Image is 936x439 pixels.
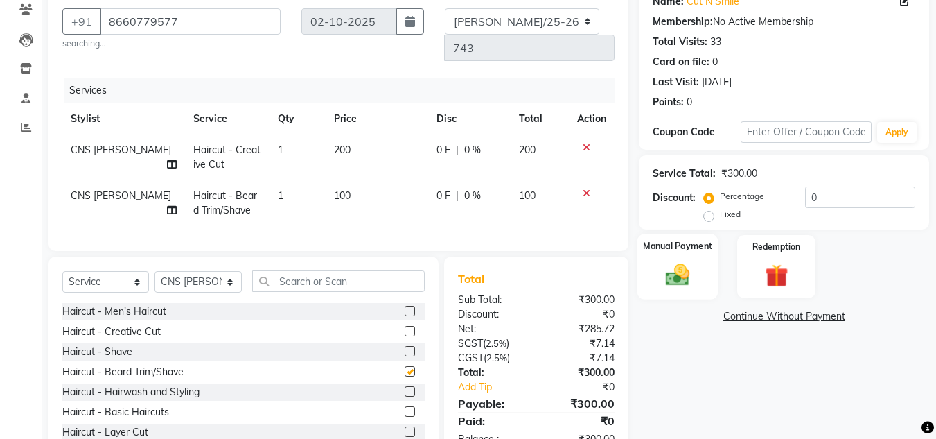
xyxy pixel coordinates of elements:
[536,322,625,336] div: ₹285.72
[326,103,428,135] th: Price
[62,325,161,339] div: Haircut - Creative Cut
[62,365,184,379] div: Haircut - Beard Trim/Shave
[62,345,132,359] div: Haircut - Shave
[536,336,625,351] div: ₹7.14
[62,405,169,420] div: Haircut - Basic Haircuts
[448,380,551,395] a: Add Tip
[334,189,351,202] span: 100
[252,270,425,292] input: Search or Scan
[712,55,718,69] div: 0
[62,103,185,135] th: Stylist
[687,95,692,110] div: 0
[720,208,741,221] label: Fixed
[758,261,795,290] img: _gift.svg
[653,166,716,181] div: Service Total:
[720,190,764,203] label: Percentage
[643,239,712,252] label: Manual Payment
[456,143,459,157] span: |
[193,144,261,171] span: Haircut - Creative Cut
[519,144,536,156] span: 200
[428,103,511,135] th: Disc
[270,103,326,135] th: Qty
[551,380,626,395] div: ₹0
[448,365,536,380] div: Total:
[458,337,483,350] span: SGST
[653,191,696,205] div: Discount:
[448,413,536,429] div: Paid:
[752,241,800,253] label: Redemption
[653,125,740,139] div: Coupon Code
[448,395,536,412] div: Payable:
[448,322,536,336] div: Net:
[721,166,757,181] div: ₹300.00
[62,385,200,399] div: Haircut - Hairwash and Styling
[64,78,625,103] div: Services
[653,35,707,49] div: Total Visits:
[185,103,270,135] th: Service
[536,413,625,429] div: ₹0
[486,338,506,349] span: 2.5%
[193,189,257,216] span: Haircut - Beard Trim/Shave
[62,37,281,50] small: searching...
[456,189,459,203] span: |
[536,293,625,307] div: ₹300.00
[436,189,450,203] span: 0 F
[536,307,625,322] div: ₹0
[100,8,281,35] input: Search by Name/Mobile/Email/Code
[519,189,536,202] span: 100
[278,189,283,202] span: 1
[464,143,481,157] span: 0 %
[710,35,721,49] div: 33
[334,144,351,156] span: 200
[536,395,625,412] div: ₹300.00
[658,261,697,289] img: _cash.svg
[536,351,625,365] div: ₹7.14
[536,365,625,380] div: ₹300.00
[741,121,872,143] input: Enter Offer / Coupon Code
[653,75,699,89] div: Last Visit:
[653,55,709,69] div: Card on file:
[436,143,450,157] span: 0 F
[448,307,536,322] div: Discount:
[458,272,490,286] span: Total
[642,309,926,324] a: Continue Without Payment
[278,144,283,156] span: 1
[486,352,507,363] span: 2.5%
[464,189,481,203] span: 0 %
[71,189,171,202] span: CNS [PERSON_NAME]
[511,103,569,135] th: Total
[448,336,536,351] div: ( )
[569,103,615,135] th: Action
[71,144,171,156] span: CNS [PERSON_NAME]
[653,95,684,110] div: Points:
[702,75,732,89] div: [DATE]
[448,293,536,307] div: Sub Total:
[62,304,166,319] div: Haircut - Men's Haircut
[448,351,536,365] div: ( )
[458,352,484,364] span: CGST
[62,8,101,35] button: +91
[877,122,917,143] button: Apply
[653,15,915,29] div: No Active Membership
[653,15,713,29] div: Membership:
